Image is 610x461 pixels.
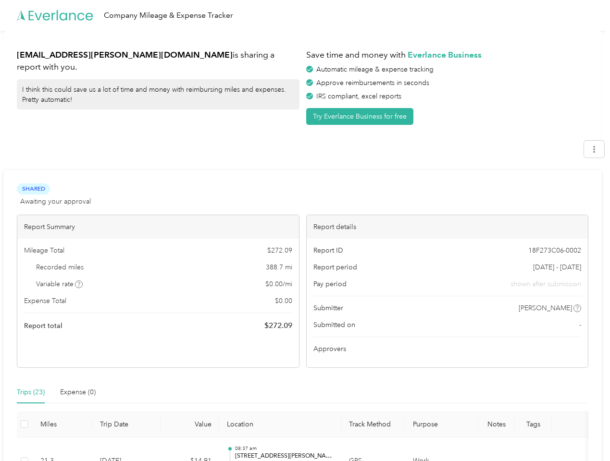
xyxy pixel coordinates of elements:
span: $ 272.09 [264,320,292,331]
strong: [EMAIL_ADDRESS][PERSON_NAME][DOMAIN_NAME] [17,49,233,60]
span: Submitter [313,303,343,313]
span: Submitted on [313,320,355,330]
span: Shared [17,183,50,194]
th: Tags [515,411,551,437]
span: [PERSON_NAME] [519,303,572,313]
span: - [579,320,581,330]
span: $ 272.09 [267,245,292,255]
span: Report ID [313,245,343,255]
span: Variable rate [36,279,83,289]
div: Report Summary [17,215,299,239]
strong: Everlance Business [408,49,482,60]
span: $ 0.00 [275,296,292,306]
h1: is sharing a report with you. [17,49,299,73]
span: Automatic mileage & expense tracking [316,65,434,73]
th: Notes [478,411,515,437]
span: Mileage Total [24,245,64,255]
th: Purpose [405,411,479,437]
span: 388.7 mi [266,262,292,272]
div: I think this could save us a lot of time and money with reimbursing miles and expenses. Pretty au... [17,79,299,109]
h1: Save time and money with [306,49,589,61]
span: Pay period [313,279,347,289]
th: Miles [33,411,92,437]
span: 18F273C06-0002 [528,245,581,255]
th: Value [161,411,219,437]
span: Recorded miles [36,262,84,272]
th: Track Method [341,411,405,437]
div: Expense (0) [60,387,96,398]
th: Location [219,411,341,437]
span: Report total [24,321,62,331]
th: Trip Date [92,411,161,437]
span: Awaiting your approval [20,196,91,206]
span: IRS compliant, excel reports [316,92,401,100]
span: $ 0.00 / mi [265,279,292,289]
div: Company Mileage & Expense Tracker [104,10,233,22]
button: Try Everlance Business for free [306,108,413,125]
span: shown after submission [510,279,581,289]
span: Approve reimbursements in seconds [316,79,429,87]
span: Expense Total [24,296,66,306]
div: Report details [307,215,588,239]
p: 08:37 am [235,445,334,452]
p: [STREET_ADDRESS][PERSON_NAME][PERSON_NAME] [235,452,334,461]
span: Approvers [313,344,346,354]
span: Report period [313,262,357,272]
span: [DATE] - [DATE] [533,262,581,272]
div: Trips (23) [17,387,45,398]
